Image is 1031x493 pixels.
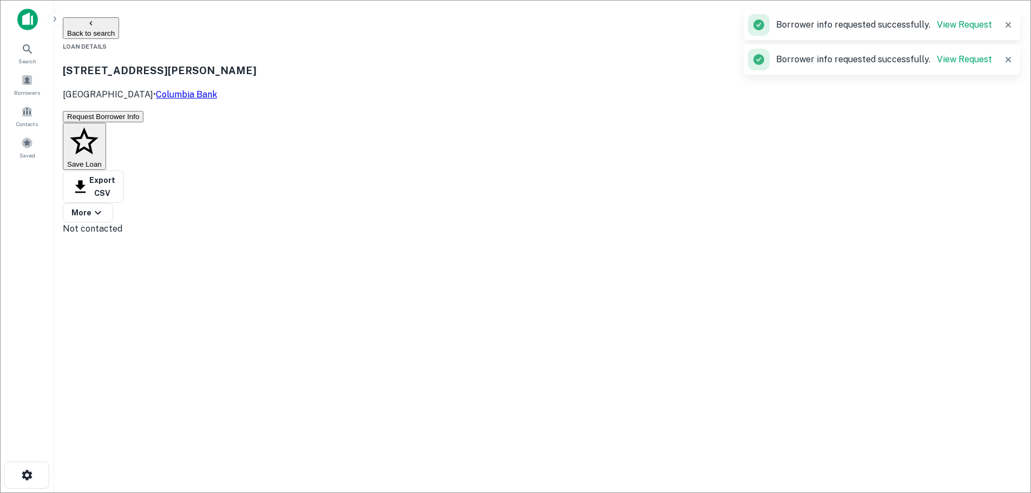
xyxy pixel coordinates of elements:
[3,101,51,130] a: Contacts
[63,88,257,101] p: [GEOGRAPHIC_DATA] •
[63,203,113,222] button: More
[937,19,992,30] a: View Request
[19,151,35,160] span: Saved
[63,43,107,50] span: Loan Details
[14,88,40,97] span: Borrowers
[3,38,51,68] a: Search
[16,120,38,128] span: Contacts
[63,63,257,78] h3: [STREET_ADDRESS][PERSON_NAME]
[977,406,1031,458] iframe: Chat Widget
[18,57,36,65] span: Search
[776,18,992,31] p: Borrower info requested successfully.
[776,53,992,66] p: Borrower info requested successfully.
[63,17,119,39] button: Back to search
[63,123,106,170] button: Save Loan
[3,133,51,162] a: Saved
[63,170,124,203] button: Export CSV
[156,89,217,100] a: Columbia Bank
[63,111,143,122] button: Request Borrower Info
[937,54,992,64] a: View Request
[3,70,51,99] a: Borrowers
[63,222,1022,235] div: Not contacted
[977,406,1031,458] div: Tiện ích trò chuyện
[17,9,38,30] img: capitalize-icon.png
